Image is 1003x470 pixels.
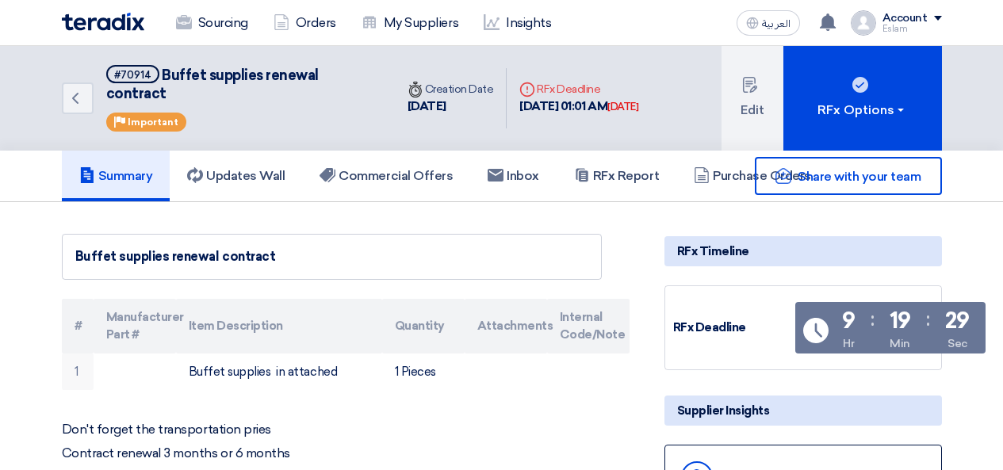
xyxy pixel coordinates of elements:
[75,247,588,266] div: Buffet supplies renewal contract
[519,81,638,97] div: RFx Deadline
[945,310,970,332] div: 29
[114,70,151,80] div: #70914
[557,151,676,201] a: RFx Report
[664,395,942,426] div: Supplier Insights
[94,299,176,353] th: Manufacturer Part #
[664,236,942,266] div: RFx Timeline
[79,168,153,184] h5: Summary
[176,353,382,391] td: Buffet supplies in attached
[302,151,470,201] a: Commercial Offers
[163,6,261,40] a: Sourcing
[926,305,930,334] div: :
[176,299,382,353] th: Item Description
[843,335,854,352] div: Hr
[488,168,539,184] h5: Inbox
[261,6,349,40] a: Orders
[882,25,942,33] div: Eslam
[170,151,302,201] a: Updates Wall
[547,299,630,353] th: Internal Code/Note
[408,97,494,116] div: [DATE]
[187,168,285,184] h5: Updates Wall
[106,67,320,102] span: Buffet supplies renewal contract
[465,299,547,353] th: Attachments
[871,305,875,334] div: :
[106,65,376,104] h5: Buffet supplies renewal contract
[471,6,564,40] a: Insights
[890,310,911,332] div: 19
[519,97,638,116] div: [DATE] 01:01 AM
[783,46,942,151] button: RFx Options
[349,6,471,40] a: My Suppliers
[382,299,465,353] th: Quantity
[128,117,178,128] span: Important
[890,335,910,352] div: Min
[947,335,967,352] div: Sec
[470,151,557,201] a: Inbox
[320,168,453,184] h5: Commercial Offers
[851,10,876,36] img: profile_test.png
[62,299,94,353] th: #
[798,169,921,184] span: Share with your team
[722,46,783,151] button: Edit
[762,18,791,29] span: العربية
[382,353,465,391] td: 1 Pieces
[607,99,638,115] div: [DATE]
[62,151,170,201] a: Summary
[817,101,907,120] div: RFx Options
[676,151,829,201] a: Purchase Orders
[737,10,800,36] button: العربية
[842,310,856,332] div: 9
[574,168,659,184] h5: RFx Report
[62,445,602,461] p: Contract renewal 3 months or 6 months
[62,422,602,438] p: Don't forget the transportation pries
[408,81,494,97] div: Creation Date
[62,13,144,31] img: Teradix logo
[673,319,792,337] div: RFx Deadline
[62,353,94,391] td: 1
[882,12,928,25] div: Account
